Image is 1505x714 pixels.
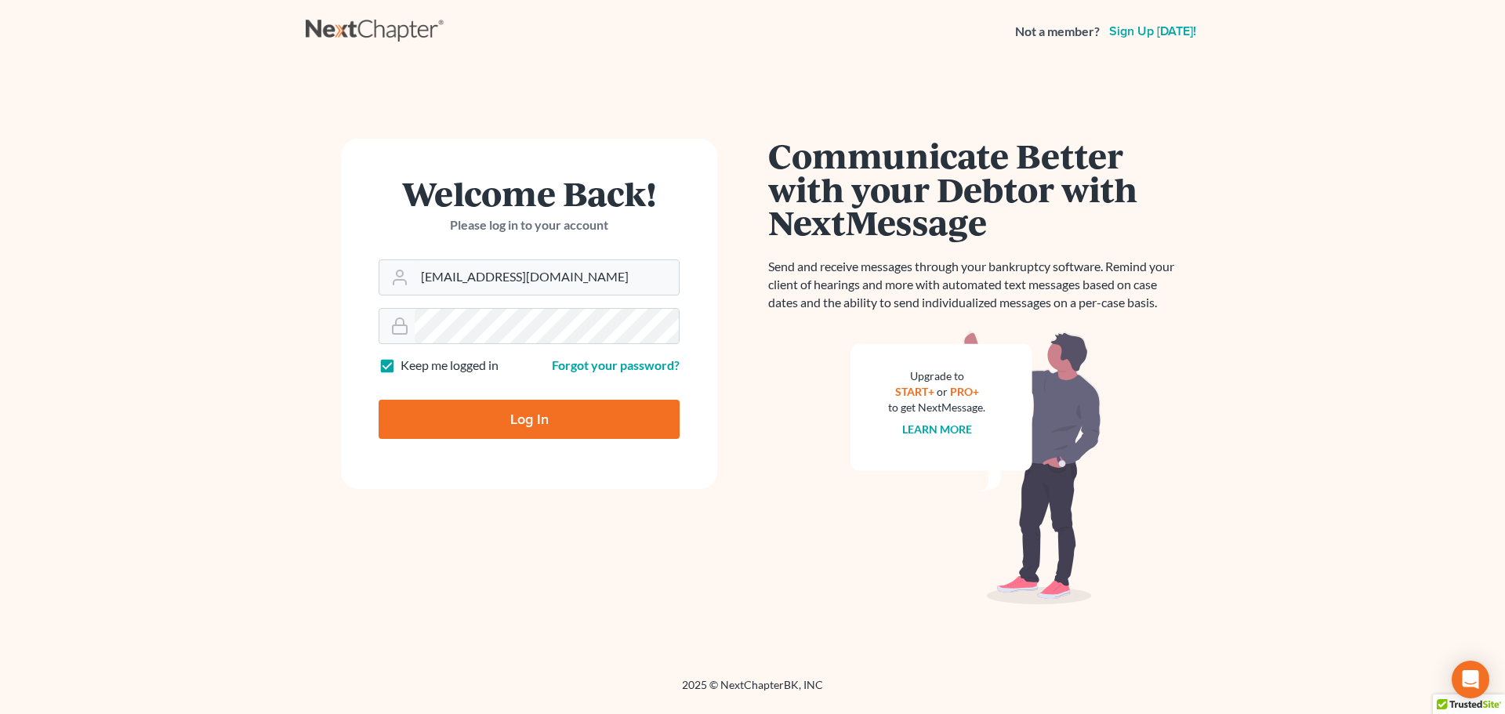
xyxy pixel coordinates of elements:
p: Please log in to your account [379,216,680,234]
a: PRO+ [950,385,979,398]
div: Upgrade to [888,368,985,384]
span: or [937,385,948,398]
a: Forgot your password? [552,357,680,372]
input: Email Address [415,260,679,295]
strong: Not a member? [1015,23,1100,41]
p: Send and receive messages through your bankruptcy software. Remind your client of hearings and mo... [768,258,1184,312]
label: Keep me logged in [401,357,499,375]
h1: Welcome Back! [379,176,680,210]
input: Log In [379,400,680,439]
div: Open Intercom Messenger [1452,661,1489,698]
img: nextmessage_bg-59042aed3d76b12b5cd301f8e5b87938c9018125f34e5fa2b7a6b67550977c72.svg [850,331,1101,605]
h1: Communicate Better with your Debtor with NextMessage [768,139,1184,239]
a: Learn more [902,422,972,436]
a: Sign up [DATE]! [1106,25,1199,38]
div: to get NextMessage. [888,400,985,415]
div: 2025 © NextChapterBK, INC [306,677,1199,705]
a: START+ [895,385,934,398]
